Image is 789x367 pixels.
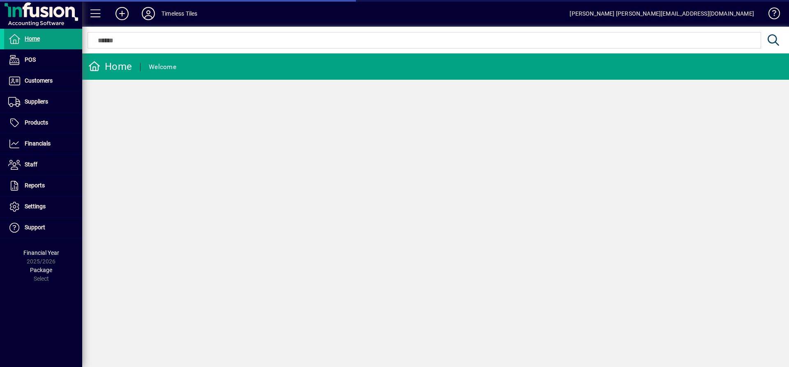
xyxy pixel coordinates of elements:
[25,140,51,147] span: Financials
[25,56,36,63] span: POS
[762,2,779,28] a: Knowledge Base
[4,155,82,175] a: Staff
[25,119,48,126] span: Products
[30,267,52,273] span: Package
[25,182,45,189] span: Reports
[25,224,45,231] span: Support
[4,113,82,133] a: Products
[4,217,82,238] a: Support
[4,92,82,112] a: Suppliers
[25,35,40,42] span: Home
[25,98,48,105] span: Suppliers
[88,60,132,73] div: Home
[25,203,46,210] span: Settings
[25,161,37,168] span: Staff
[23,249,59,256] span: Financial Year
[4,71,82,91] a: Customers
[149,60,176,74] div: Welcome
[161,7,197,20] div: Timeless Tiles
[25,77,53,84] span: Customers
[4,175,82,196] a: Reports
[4,134,82,154] a: Financials
[570,7,754,20] div: [PERSON_NAME] [PERSON_NAME][EMAIL_ADDRESS][DOMAIN_NAME]
[4,50,82,70] a: POS
[109,6,135,21] button: Add
[135,6,161,21] button: Profile
[4,196,82,217] a: Settings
